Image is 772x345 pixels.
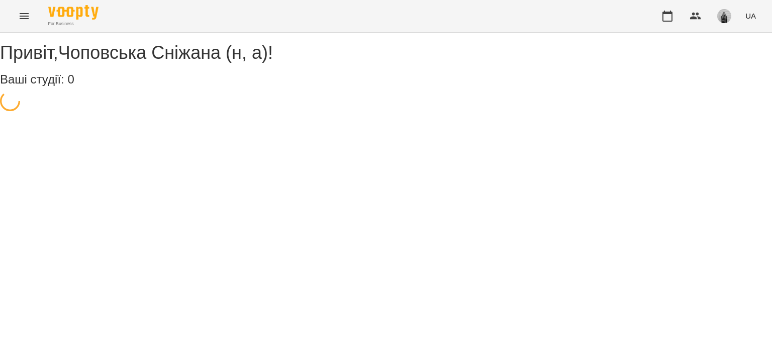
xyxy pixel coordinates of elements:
span: UA [745,11,756,21]
img: 465148d13846e22f7566a09ee851606a.jpeg [717,9,731,23]
img: Voopty Logo [48,5,99,20]
span: For Business [48,21,99,27]
span: 0 [67,72,74,86]
button: Menu [12,4,36,28]
button: UA [741,7,760,25]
